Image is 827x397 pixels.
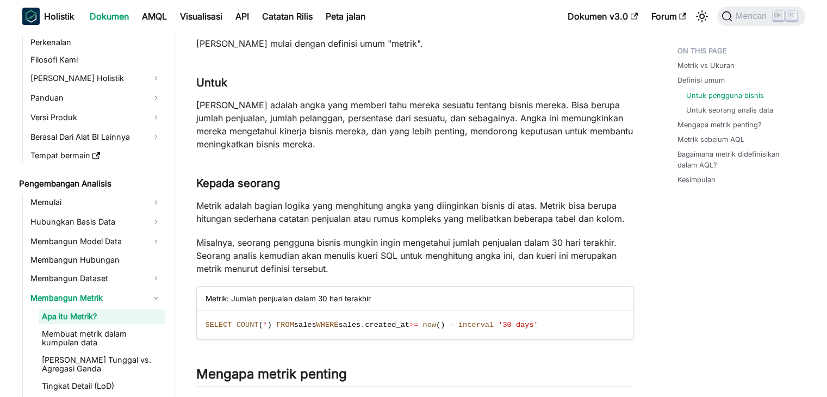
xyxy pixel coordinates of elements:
[27,289,165,307] a: Membangun Metrik
[677,75,725,85] a: Definisi umum
[316,321,339,329] span: WHERE
[196,366,347,382] font: Mengapa metrik penting
[30,38,71,47] font: Perkenalan
[27,109,165,126] a: Versi Produk
[677,134,744,145] a: Metrik sebelum AQL
[645,8,693,25] a: Forum
[19,178,111,189] font: Pengembangan Analisis
[686,105,773,115] a: Untuk seorang analis data
[30,73,124,83] font: [PERSON_NAME] Holistik
[30,217,115,226] font: Hubungkan Basis Data
[717,7,805,26] button: Pencarian (Ctrl+K)
[268,321,272,329] span: )
[11,33,175,397] nav: Bilah sisi dokumen
[83,8,135,25] a: Dokumen
[206,321,232,329] span: SELECT
[142,11,167,22] font: AMQL
[27,252,165,268] a: Membangun Hubungan
[30,55,78,64] font: Filosofi Kami
[196,237,617,274] font: Misalnya, seorang pengguna bisnis mungkin ingin mengetahui jumlah penjualan dalam 30 hari terakhi...
[30,132,130,141] font: Berasal Dari Alat BI Lainnya
[262,11,313,22] font: Catatan Rilis
[686,91,764,100] font: Untuk pengguna bisnis
[30,93,64,102] font: Panduan
[235,11,249,22] font: API
[677,120,762,130] a: Mengapa metrik penting?
[568,11,628,22] font: Dokumen v3.0
[22,8,74,25] a: HolistikHolistik
[409,321,418,329] span: >=
[237,321,259,329] span: COUNT
[196,76,227,89] font: Untuk
[458,321,494,329] span: interval
[440,321,445,329] span: )
[30,255,120,264] font: Membangun Hubungan
[30,197,61,207] font: Memulai
[258,321,263,329] span: (
[42,355,151,373] font: [PERSON_NAME] Tunggal vs. Agregasi Ganda
[39,309,165,324] a: Apa itu Metrik?
[498,321,538,329] span: '30 days'
[30,237,122,246] font: Membangun Model Data
[677,176,716,184] font: Kesimpulan
[693,8,711,25] button: Beralih antara mode gelap dan terang (saat ini mode terang)
[365,321,409,329] span: created_at
[27,233,165,250] a: Membangun Model Data
[651,11,677,22] font: Forum
[294,321,316,329] span: sales
[561,8,644,25] a: Dokumen v3.0
[686,106,773,114] font: Untuk seorang analis data
[180,11,222,22] font: Visualisasi
[319,8,372,25] a: Peta jalan
[27,89,165,107] a: Panduan
[27,194,165,211] a: Memulai
[677,149,799,170] a: Bagaimana metrik didefinisikan dalam AQL?
[42,329,127,347] font: Membuat metrik dalam kumpulan data
[27,270,165,287] a: Membangun Dataset
[39,379,165,394] a: Tingkat Detail (LoD)
[30,151,90,160] font: Tempat bermain
[736,11,767,21] font: Mencari
[229,8,256,25] a: API
[677,135,744,144] font: Metrik sebelum AQL
[436,321,440,329] span: (
[206,294,371,303] font: Metrik: Jumlah penjualan dalam 30 hari terakhir
[338,321,360,329] span: sales
[27,35,165,50] a: Perkenalan
[256,8,319,25] a: Catatan Rilis
[677,76,725,84] font: Definisi umum
[27,213,165,231] a: Hubungkan Basis Data
[786,11,797,21] kbd: K
[276,321,294,329] span: FROM
[422,321,436,329] span: now
[30,274,108,283] font: Membangun Dataset
[677,121,762,129] font: Mengapa metrik penting?
[686,90,764,101] a: Untuk pengguna bisnis
[360,321,365,329] span: .
[42,312,97,321] font: Apa itu Metrik?
[30,293,103,302] font: Membangun Metrik
[135,8,173,25] a: AMQL
[196,100,633,150] font: [PERSON_NAME] adalah angka yang memberi tahu mereka sesuatu tentang bisnis mereka. Bisa berupa ju...
[677,175,716,185] a: Kesimpulan
[196,177,280,190] font: Kepada seorang
[42,381,114,390] font: Tingkat Detail (LoD)
[39,326,165,350] a: Membuat metrik dalam kumpulan data
[27,70,165,87] a: [PERSON_NAME] Holistik
[449,321,453,329] span: -
[677,61,735,70] font: Metrik vs Ukuran
[22,8,40,25] img: Holistik
[196,38,423,49] font: [PERSON_NAME] mulai dengan definisi umum "metrik".
[173,8,229,25] a: Visualisasi
[27,128,165,146] a: Berasal Dari Alat BI Lainnya
[39,352,165,376] a: [PERSON_NAME] Tunggal vs. Agregasi Ganda
[326,11,365,22] font: Peta jalan
[677,60,735,71] a: Metrik vs Ukuran
[30,113,77,122] font: Versi Produk
[27,52,165,67] a: Filosofi Kami
[677,150,780,169] font: Bagaimana metrik didefinisikan dalam AQL?
[27,148,165,163] a: Tempat bermain
[44,11,74,22] font: Holistik
[196,200,625,224] font: Metrik adalah bagian logika yang menghitung angka yang diinginkan bisnis di atas. Metrik bisa ber...
[90,11,129,22] font: Dokumen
